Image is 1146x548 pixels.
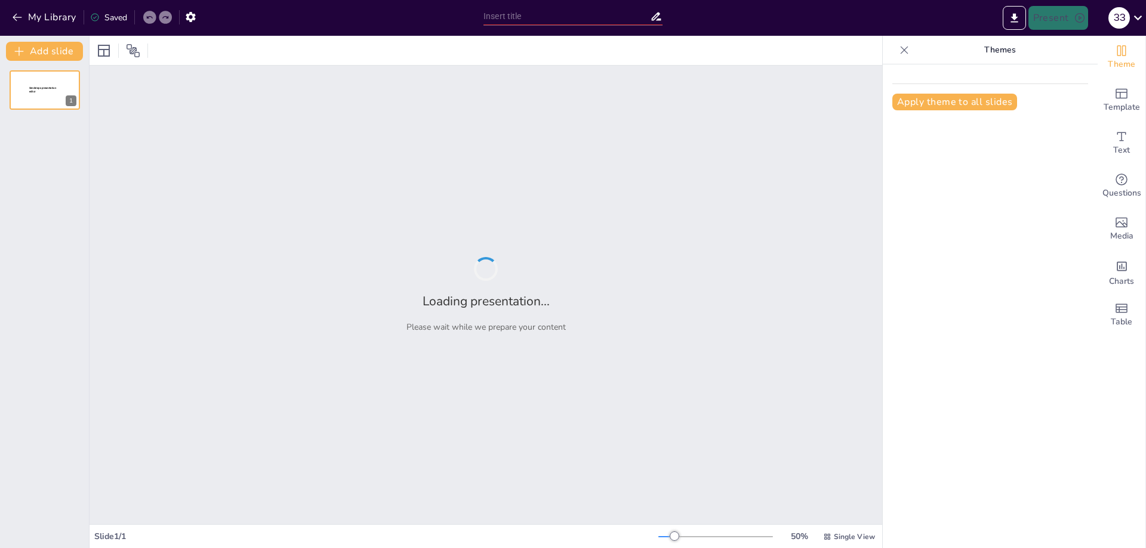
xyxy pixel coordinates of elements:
span: Sendsteps presentation editor [29,86,56,93]
div: Add images, graphics, shapes or video [1098,208,1145,250]
button: Present [1028,6,1088,30]
button: My Library [9,8,81,27]
span: Questions [1102,187,1141,200]
span: Theme [1108,58,1135,71]
p: Please wait while we prepare your content [406,321,566,333]
div: Slide 1 / 1 [94,531,658,542]
div: 1 [66,95,76,106]
span: Single View [834,532,875,541]
div: Add charts and graphs [1098,250,1145,293]
div: Layout [94,41,113,60]
div: 1 [10,70,80,110]
span: Position [126,44,140,58]
h2: Loading presentation... [423,293,550,309]
span: Table [1111,315,1132,329]
span: Text [1113,144,1130,157]
div: Add text boxes [1098,122,1145,165]
button: Apply theme to all slides [892,94,1017,110]
span: Media [1110,230,1133,243]
input: Insert title [483,8,650,25]
div: Change the overall theme [1098,36,1145,79]
span: Charts [1109,275,1134,288]
div: 50 % [785,531,814,542]
button: З З [1108,6,1130,30]
span: Template [1104,101,1140,114]
div: Add a table [1098,293,1145,336]
p: Themes [914,36,1086,64]
div: Add ready made slides [1098,79,1145,122]
div: Get real-time input from your audience [1098,165,1145,208]
button: Export to PowerPoint [1003,6,1026,30]
button: Add slide [6,42,83,61]
div: З З [1108,7,1130,29]
div: Saved [90,12,127,23]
